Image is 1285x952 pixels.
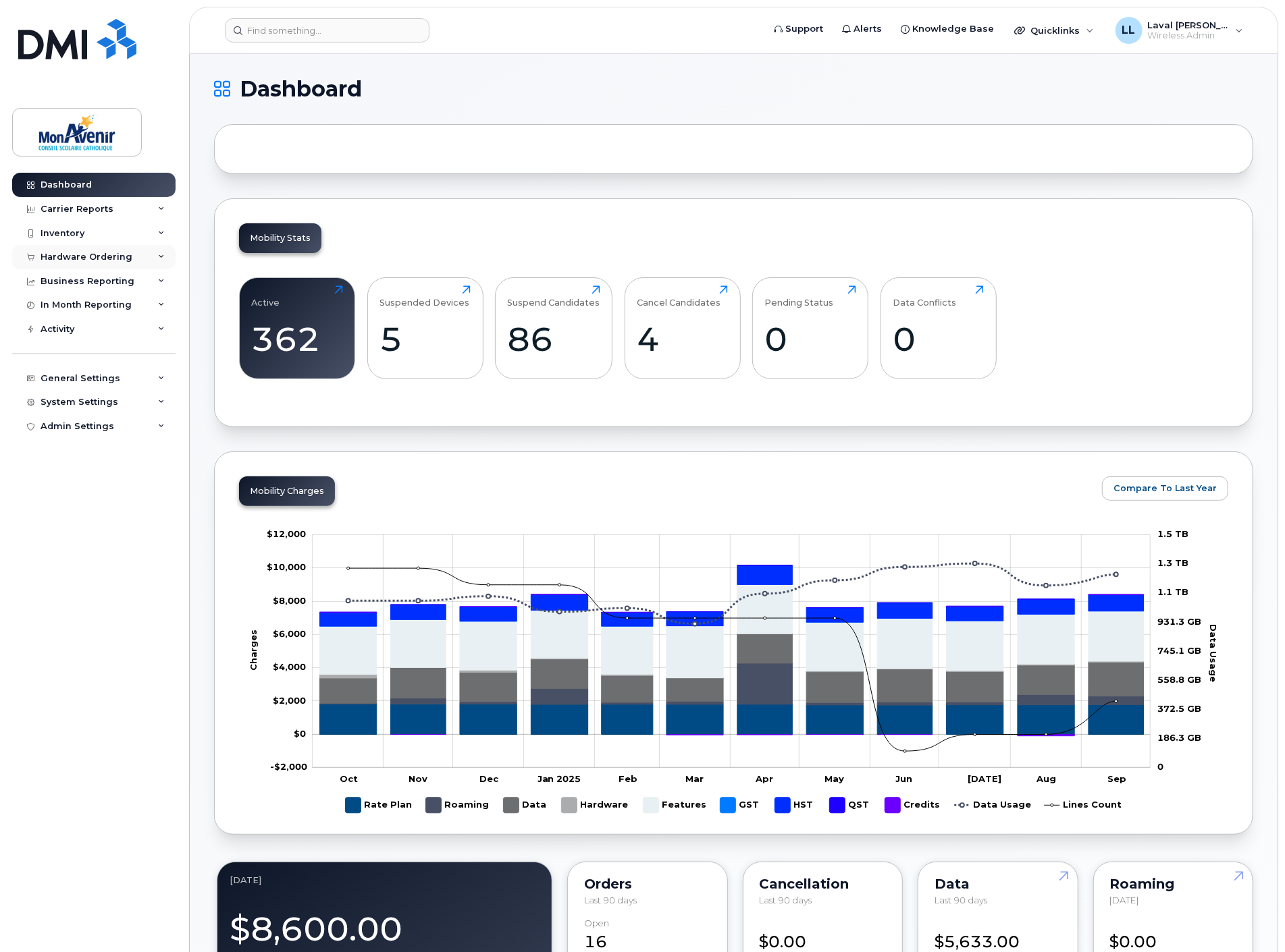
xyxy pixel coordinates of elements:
[619,773,637,784] tspan: Feb
[1102,476,1228,501] button: Compare To Last Year
[252,319,343,359] div: 362
[267,561,306,572] g: $0
[885,792,941,818] g: Credits
[584,895,637,905] span: Last 90 days
[968,773,1002,784] tspan: [DATE]
[1157,674,1201,685] tspan: 558.8 GB
[584,878,711,889] div: Orders
[273,628,306,639] g: $0
[893,285,984,372] a: Data Conflicts0
[508,285,600,308] div: Suspend Candidates
[765,285,834,308] div: Pending Status
[1157,557,1188,568] tspan: 1.3 TB
[1157,528,1188,539] tspan: 1.5 TB
[273,661,306,672] tspan: $4,000
[1209,624,1220,682] tspan: Data Usage
[1045,792,1122,818] g: Lines Count
[1157,586,1188,597] tspan: 1.1 TB
[896,773,913,784] tspan: Jun
[273,661,306,672] g: $0
[273,695,306,706] tspan: $2,000
[273,595,306,606] tspan: $8,000
[1157,645,1201,656] tspan: 745.1 GB
[825,773,845,784] tspan: May
[893,285,956,308] div: Data Conflicts
[644,792,707,818] g: Features
[267,528,306,539] g: $0
[562,792,630,818] g: Hardware
[637,285,728,372] a: Cancel Candidates4
[830,792,872,818] g: QST
[273,628,306,639] tspan: $6,000
[765,285,856,372] a: Pending Status0
[765,319,856,359] div: 0
[320,704,1144,734] g: Rate Plan
[346,792,413,818] g: Rate Plan
[955,792,1032,818] g: Data Usage
[720,792,762,818] g: GST
[1157,703,1201,714] tspan: 372.5 GB
[1107,773,1126,784] tspan: Sep
[935,878,1061,889] div: Data
[320,594,1144,736] g: Credits
[240,79,362,99] span: Dashboard
[320,634,1144,703] g: Data
[1113,482,1217,495] span: Compare To Last Year
[479,773,499,784] tspan: Dec
[273,695,306,706] g: $0
[1157,732,1201,743] tspan: 186.3 GB
[267,528,306,539] tspan: $12,000
[760,878,887,889] div: Cancellation
[267,561,306,572] tspan: $10,000
[1110,878,1237,889] div: Roaming
[320,584,1144,677] g: Features
[320,634,1144,678] g: Hardware
[248,528,1221,818] g: Chart
[409,773,428,784] tspan: Nov
[346,792,1122,818] g: Legend
[320,565,1144,626] g: HST
[508,285,600,372] a: Suspend Candidates86
[1157,761,1163,772] tspan: 0
[340,773,358,784] tspan: Oct
[685,773,704,784] tspan: Mar
[379,319,471,359] div: 5
[537,773,581,784] tspan: Jan 2025
[270,761,307,772] g: $0
[1036,773,1056,784] tspan: Aug
[935,895,987,905] span: Last 90 days
[637,319,728,359] div: 4
[294,728,306,739] tspan: $0
[893,319,984,359] div: 0
[379,285,469,308] div: Suspended Devices
[252,285,343,372] a: Active362
[1157,615,1201,626] tspan: 931.3 GB
[379,285,471,372] a: Suspended Devices5
[775,792,816,818] g: HST
[252,285,280,308] div: Active
[637,285,720,308] div: Cancel Candidates
[504,792,548,818] g: Data
[1110,895,1139,905] span: [DATE]
[248,629,259,671] tspan: Charges
[755,773,773,784] tspan: Apr
[508,319,600,359] div: 86
[426,792,490,818] g: Roaming
[230,874,540,885] div: September 2025
[270,761,307,772] tspan: -$2,000
[584,918,609,928] div: Open
[273,595,306,606] g: $0
[760,895,812,905] span: Last 90 days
